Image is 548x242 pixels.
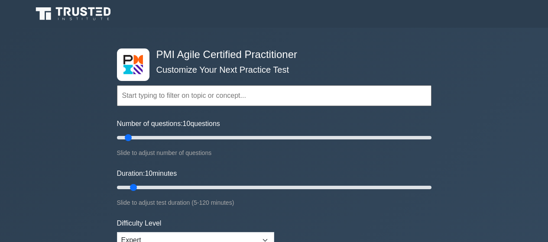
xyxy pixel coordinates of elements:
input: Start typing to filter on topic or concept... [117,85,431,106]
div: Slide to adjust number of questions [117,148,431,158]
h4: PMI Agile Certified Practitioner [153,48,389,61]
span: 10 [183,120,191,127]
label: Duration: minutes [117,168,177,179]
div: Slide to adjust test duration (5-120 minutes) [117,197,431,208]
label: Number of questions: questions [117,119,220,129]
label: Difficulty Level [117,218,162,229]
span: 10 [145,170,152,177]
